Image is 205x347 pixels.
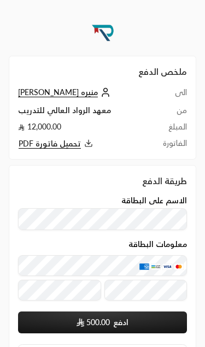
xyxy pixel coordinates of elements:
td: المبلغ [153,121,187,138]
td: 12,000.00 [18,121,153,138]
img: Visa [162,263,172,270]
img: MADA [151,263,161,270]
img: Company Logo [88,17,118,47]
img: MasterCard [174,263,184,270]
span: 500.00 [86,317,110,328]
span: منيره [PERSON_NAME] [18,87,98,97]
img: SAR [77,318,84,327]
input: رمز التحقق CVC [104,280,188,301]
a: منيره [PERSON_NAME] [18,87,113,97]
button: تحميل فاتورة PDF [18,138,153,150]
img: AMEX [139,263,149,270]
button: ادفع SAR500.00 [18,311,187,333]
td: معهد الرواد العالي للتدريب [18,105,153,121]
td: الفاتورة [153,138,187,150]
span: تحميل فاتورة PDF [19,139,81,149]
td: من [153,105,187,121]
div: الاسم على البطاقة [18,196,187,230]
div: طريقة الدفع [18,174,187,187]
div: معلومات البطاقة [18,240,187,304]
td: الى [153,87,187,105]
input: تاريخ الانتهاء [18,280,101,301]
input: بطاقة ائتمانية [18,255,187,276]
h2: ملخص الدفع [18,65,187,78]
legend: معلومات البطاقة [128,240,187,249]
label: الاسم على البطاقة [121,196,187,205]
